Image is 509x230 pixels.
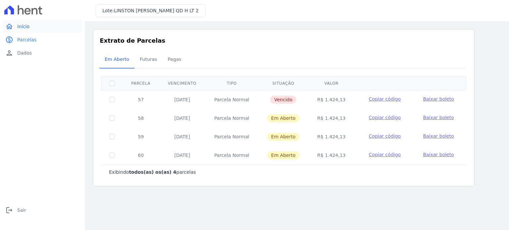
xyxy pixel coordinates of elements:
span: Copiar código [369,115,401,120]
a: Baixar boleto [423,151,454,158]
i: home [5,23,13,30]
span: Baixar boleto [423,152,454,157]
span: Pagas [164,53,185,66]
span: Baixar boleto [423,115,454,120]
td: [DATE] [159,127,205,146]
span: Copiar código [369,96,401,102]
a: paidParcelas [3,33,82,46]
td: R$ 1.424,13 [309,146,355,164]
i: person [5,49,13,57]
h3: Extrato de Parcelas [100,36,468,45]
th: Tipo [205,76,258,90]
span: Em Aberto [267,151,300,159]
a: logoutSair [3,204,82,217]
i: paid [5,36,13,44]
p: Exibindo parcelas [109,169,196,175]
td: [DATE] [159,109,205,127]
span: Futuras [136,53,161,66]
button: Copiar código [362,96,407,102]
td: [DATE] [159,146,205,164]
span: Em Aberto [267,114,300,122]
span: LINSTON [PERSON_NAME] QD H LT 2 [114,8,199,13]
span: Copiar código [369,133,401,139]
a: Em Aberto [99,51,135,69]
span: Vencido [270,96,296,104]
span: Em Aberto [267,133,300,141]
a: Pagas [162,51,187,69]
td: [DATE] [159,90,205,109]
a: Baixar boleto [423,96,454,102]
span: Em Aberto [101,53,133,66]
button: Copiar código [362,151,407,158]
i: logout [5,206,13,214]
td: R$ 1.424,13 [309,109,355,127]
a: Baixar boleto [423,114,454,121]
td: 59 [123,127,159,146]
td: Parcela Normal [205,109,258,127]
a: Futuras [135,51,162,69]
span: Parcelas [17,36,36,43]
th: Situação [258,76,309,90]
span: Dados [17,50,32,56]
th: Vencimento [159,76,205,90]
td: Parcela Normal [205,146,258,164]
a: Baixar boleto [423,133,454,139]
button: Copiar código [362,133,407,139]
a: homeInício [3,20,82,33]
td: Parcela Normal [205,90,258,109]
th: Parcela [123,76,159,90]
span: Copiar código [369,152,401,157]
b: todos(as) os(as) 4 [129,169,176,175]
h3: Lote: [102,7,199,14]
td: 60 [123,146,159,164]
td: 58 [123,109,159,127]
button: Copiar código [362,114,407,121]
a: personDados [3,46,82,60]
td: 57 [123,90,159,109]
th: Valor [309,76,355,90]
td: R$ 1.424,13 [309,90,355,109]
td: Parcela Normal [205,127,258,146]
span: Início [17,23,29,30]
td: R$ 1.424,13 [309,127,355,146]
span: Sair [17,207,26,213]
